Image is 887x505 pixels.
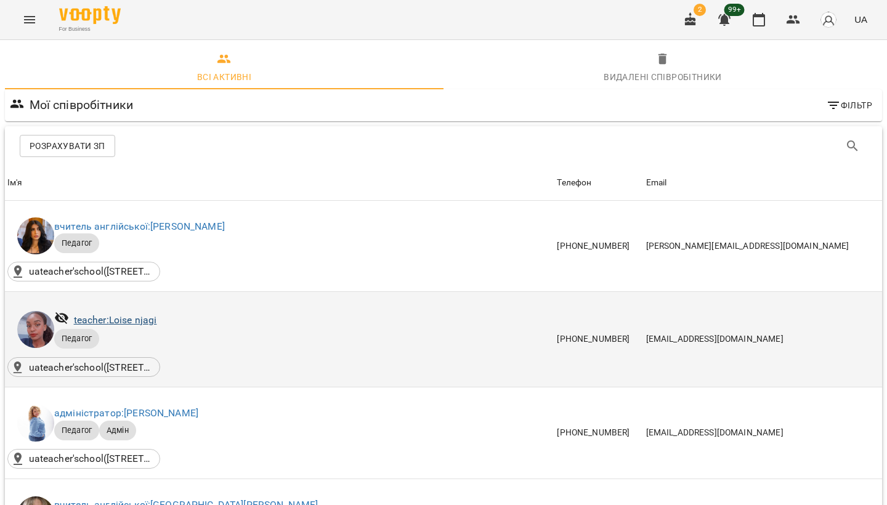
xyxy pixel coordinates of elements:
[17,405,54,442] img: Ірина Андрейко
[644,292,882,387] td: [EMAIL_ADDRESS][DOMAIN_NAME]
[54,425,99,436] span: Педагог
[7,357,160,377] div: uateacher'school(вулиця Липинського, 28, Lviv, Львівська область, Україна)
[554,201,643,292] td: [PHONE_NUMBER]
[557,176,591,190] div: Sort
[197,70,251,84] div: Всі активні
[30,139,105,153] span: Розрахувати ЗП
[99,425,136,436] span: Адмін
[29,451,152,466] p: uateacher'school([STREET_ADDRESS]
[644,201,882,292] td: [PERSON_NAME][EMAIL_ADDRESS][DOMAIN_NAME]
[7,176,552,190] span: Ім'я
[74,314,157,326] a: teacher:Loise njagi
[30,95,134,115] h6: Мої співробітники
[694,4,706,16] span: 2
[17,311,54,348] img: Loise njagi
[5,126,882,166] div: Table Toolbar
[557,176,641,190] span: Телефон
[821,94,877,116] button: Фільтр
[826,98,872,113] span: Фільтр
[820,11,837,28] img: avatar_s.png
[54,220,225,232] a: вчитель англійської:[PERSON_NAME]
[7,262,160,281] div: uateacher'school(вулиця Липинського, 28, Lviv, Львівська область, Україна)
[557,176,591,190] div: Телефон
[15,5,44,34] button: Menu
[54,238,99,249] span: Педагог
[7,176,23,190] div: Sort
[646,176,667,190] div: Email
[59,6,121,24] img: Voopty Logo
[646,176,880,190] span: Email
[646,176,667,190] div: Sort
[29,264,152,279] p: uateacher'school([STREET_ADDRESS]
[7,176,23,190] div: Ім'я
[854,13,867,26] span: UA
[849,8,872,31] button: UA
[644,387,882,479] td: [EMAIL_ADDRESS][DOMAIN_NAME]
[554,387,643,479] td: [PHONE_NUMBER]
[59,25,121,33] span: For Business
[604,70,722,84] div: Видалені cпівробітники
[7,449,160,469] div: uateacher'school(вулиця Липинського, 28, Lviv, Львівська область, Україна)
[554,292,643,387] td: [PHONE_NUMBER]
[20,135,115,157] button: Розрахувати ЗП
[17,217,54,254] img: Мар'яна Сергієва
[54,333,99,344] span: Педагог
[54,407,198,419] a: адміністратор:[PERSON_NAME]
[29,360,152,375] p: uateacher'school([STREET_ADDRESS]
[724,4,745,16] span: 99+
[838,131,867,161] button: Пошук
